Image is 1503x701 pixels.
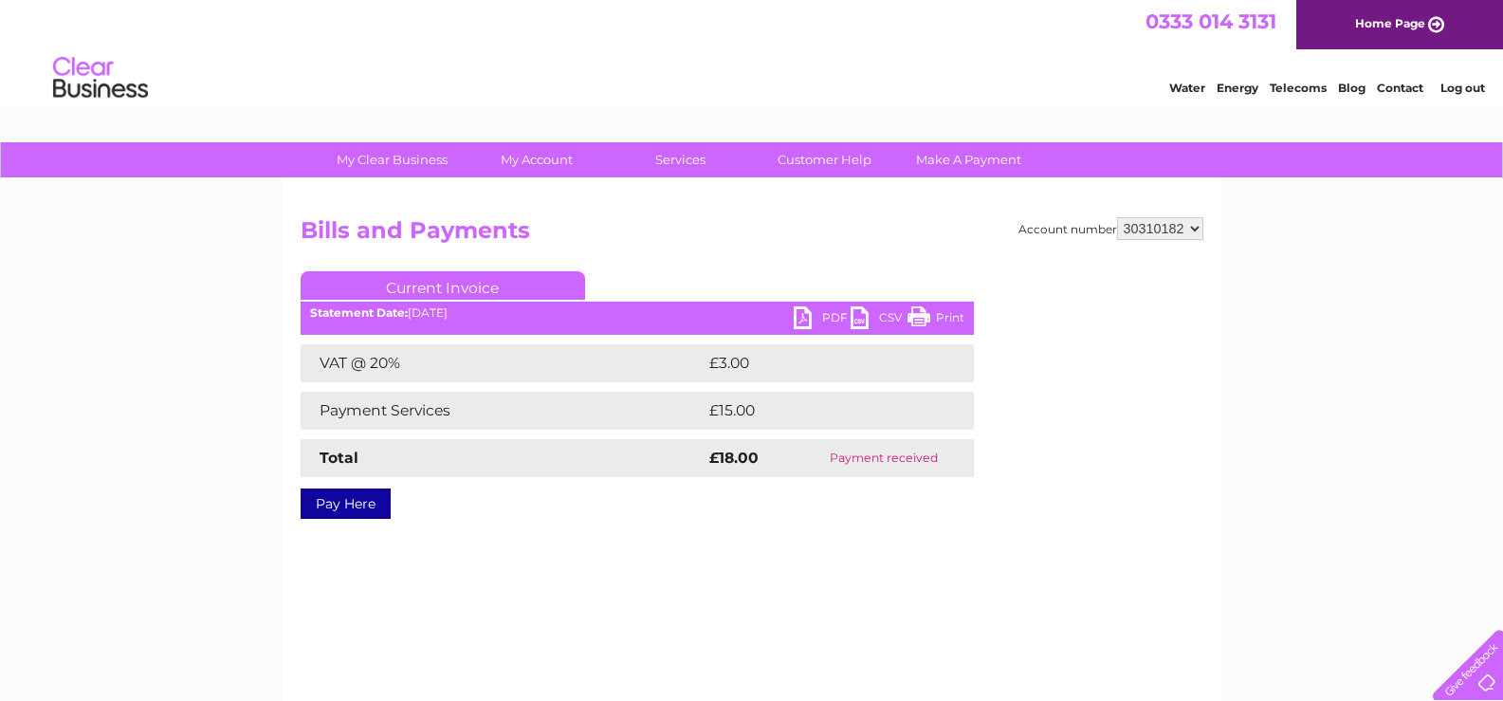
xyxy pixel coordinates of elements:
[314,142,470,177] a: My Clear Business
[320,449,358,467] strong: Total
[1270,81,1327,95] a: Telecoms
[705,392,934,430] td: £15.00
[794,439,973,477] td: Payment received
[890,142,1047,177] a: Make A Payment
[301,344,705,382] td: VAT @ 20%
[1146,9,1276,33] a: 0333 014 3131
[1440,81,1485,95] a: Log out
[851,306,907,334] a: CSV
[304,10,1201,92] div: Clear Business is a trading name of Verastar Limited (registered in [GEOGRAPHIC_DATA] No. 3667643...
[602,142,759,177] a: Services
[301,217,1203,253] h2: Bills and Payments
[907,306,964,334] a: Print
[1018,217,1203,240] div: Account number
[746,142,903,177] a: Customer Help
[1377,81,1423,95] a: Contact
[458,142,614,177] a: My Account
[794,306,851,334] a: PDF
[52,49,149,107] img: logo.png
[301,489,391,519] a: Pay Here
[1217,81,1258,95] a: Energy
[301,271,585,300] a: Current Invoice
[1338,81,1366,95] a: Blog
[301,392,705,430] td: Payment Services
[310,305,408,320] b: Statement Date:
[709,449,759,467] strong: £18.00
[1169,81,1205,95] a: Water
[705,344,930,382] td: £3.00
[301,306,974,320] div: [DATE]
